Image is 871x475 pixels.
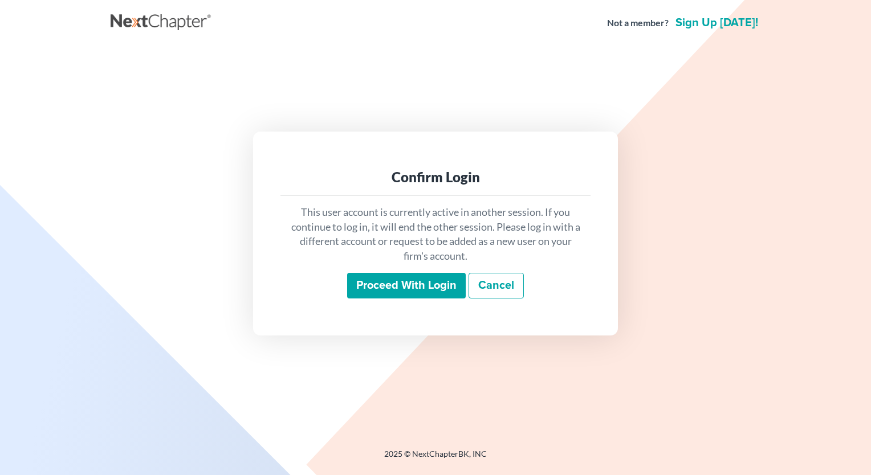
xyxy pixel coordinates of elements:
[469,273,524,299] a: Cancel
[290,205,581,264] p: This user account is currently active in another session. If you continue to log in, it will end ...
[111,448,760,469] div: 2025 © NextChapterBK, INC
[607,17,669,30] strong: Not a member?
[290,168,581,186] div: Confirm Login
[347,273,466,299] input: Proceed with login
[673,17,760,28] a: Sign up [DATE]!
